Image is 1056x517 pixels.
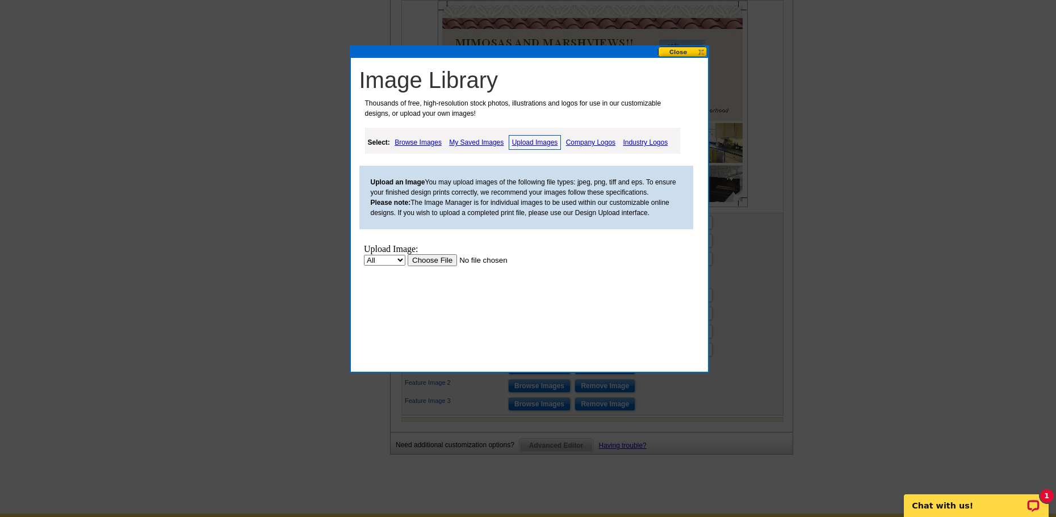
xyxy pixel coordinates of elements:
b: Please note: [371,199,411,207]
h1: Image Library [359,66,705,94]
iframe: LiveChat chat widget [896,481,1056,517]
strong: Select: [368,138,390,146]
div: Upload Image: [5,5,211,15]
p: Thousands of free, high-resolution stock photos, illustrations and logos for use in our customiza... [359,98,684,119]
b: Upload an Image [371,178,425,186]
div: You may upload images of the following file types: jpeg, png, tiff and eps. To ensure your finish... [359,166,693,229]
a: Upload Images [509,135,561,150]
a: Industry Logos [620,136,671,149]
a: Company Logos [563,136,618,149]
a: Browse Images [392,136,445,149]
a: My Saved Images [446,136,506,149]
